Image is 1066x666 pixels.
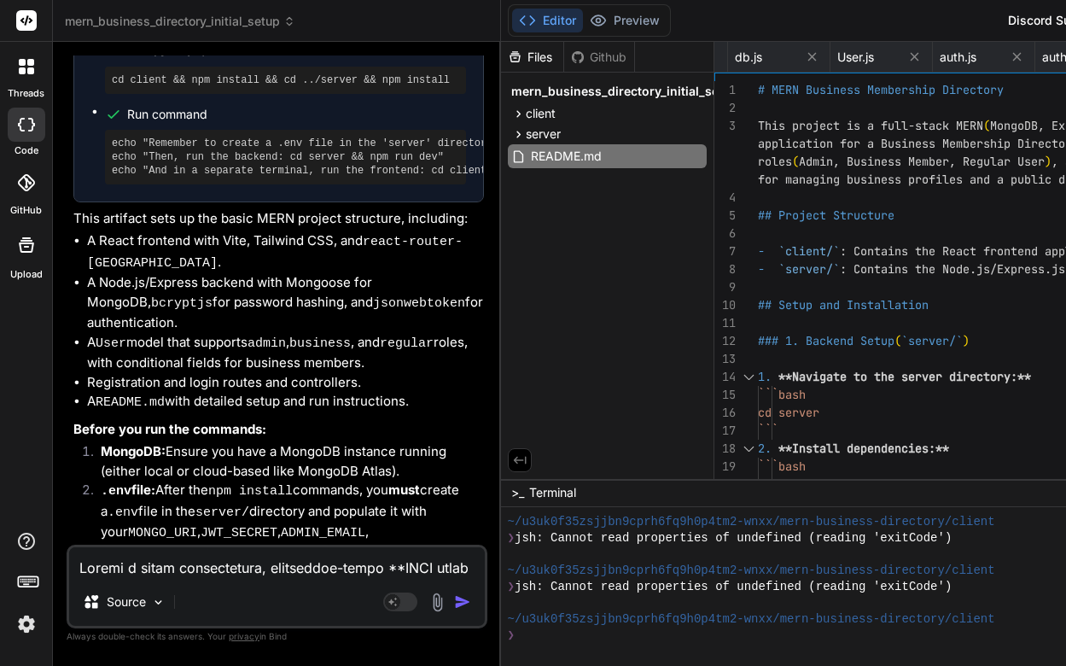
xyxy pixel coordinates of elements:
[508,628,515,644] span: ❯
[508,611,995,628] span: ~/u3uk0f35zsjjbn9cprh6fq9h0p4tm2-wnxx/mern-business-directory/client
[714,440,736,458] div: 18
[758,423,778,438] span: ```
[714,260,736,278] div: 8
[454,593,471,610] img: icon
[758,333,894,348] span: ### 1. Backend Setup
[714,332,736,350] div: 12
[837,49,874,66] span: User.js
[73,421,266,437] strong: Before you run the commands:
[87,273,484,333] li: A Node.js/Express backend with Mongoose for MongoDB, for password hashing, and for authentication.
[778,261,840,277] span: `server/`
[714,296,736,314] div: 10
[151,296,213,311] code: bcryptjs
[758,476,833,492] span: npm install
[758,243,765,259] span: -
[963,333,970,348] span: )
[758,118,983,133] span: This project is a full-stack MERN
[127,106,466,123] span: Run command
[714,476,736,494] div: 20
[195,505,249,520] code: server/
[714,422,736,440] div: 17
[792,154,799,169] span: (
[894,333,901,348] span: (
[112,73,459,87] pre: cd client && npm install && cd ../server && npm install
[983,118,990,133] span: (
[128,526,197,540] code: MONGO_URI
[714,189,736,207] div: 4
[508,530,515,546] span: ❯
[515,530,952,546] span: jsh: Cannot read properties of undefined (reading 'exitCode')
[87,442,484,481] li: Ensure you have a MongoDB instance running (either local or cloud-based like MongoDB Atlas).
[714,314,736,332] div: 11
[87,392,484,413] li: A with detailed setup and run instructions.
[758,459,806,474] span: ```bash
[758,154,792,169] span: roles
[714,207,736,225] div: 5
[758,82,1004,97] span: # MERN Business Membership Directory
[758,441,772,456] span: 2.
[10,203,42,218] label: GitHub
[511,83,738,100] span: mern_business_directory_initial_setup
[101,484,131,499] code: .env
[583,9,667,32] button: Preview
[151,595,166,610] img: Pick Models
[248,336,286,351] code: admin
[529,146,603,166] span: README.md
[758,297,929,313] span: ## Setup and Installation
[101,443,166,459] strong: MongoDB:
[15,143,38,158] label: code
[108,505,138,520] code: .env
[380,336,434,351] code: regular
[737,440,760,458] div: Click to collapse the range.
[508,563,995,579] span: ~/u3uk0f35zsjjbn9cprh6fq9h0p4tm2-wnxx/mern-business-directory/client
[564,49,634,66] div: Github
[96,336,126,351] code: User
[96,395,165,410] code: README.md
[112,137,459,178] pre: echo "Remember to create a .env file in the 'server' directory based on 'server/.env.example' bef...
[87,373,484,393] li: Registration and login routes and controllers.
[208,484,293,499] code: npm install
[428,593,447,612] img: attachment
[758,207,894,223] span: ## Project Structure
[8,86,44,101] label: threads
[10,267,43,282] label: Upload
[758,261,765,277] span: -
[229,631,259,641] span: privacy
[501,49,563,66] div: Files
[737,368,760,386] div: Click to collapse the range.
[758,387,806,402] span: ```bash
[714,350,736,368] div: 13
[714,242,736,260] div: 7
[758,405,819,420] span: cd server
[373,296,465,311] code: jsonwebtoken
[87,231,484,273] li: A React frontend with Vite, Tailwind CSS, and .
[778,441,949,456] span: **Install dependencies:**
[87,333,484,373] li: A model that supports , , and roles, with conditional fields for business members.
[799,154,1045,169] span: Admin, Business Member, Regular User
[714,278,736,296] div: 9
[758,369,772,384] span: 1.
[778,243,840,259] span: `client/`
[12,610,41,639] img: settings
[388,482,420,498] strong: must
[65,13,295,30] span: mern_business_directory_initial_setup
[526,126,561,143] span: server
[526,105,556,122] span: client
[714,368,736,386] div: 14
[101,482,155,498] strong: file:
[714,386,736,404] div: 15
[87,235,463,271] code: react-router-[GEOGRAPHIC_DATA]
[508,514,995,530] span: ~/u3uk0f35zsjjbn9cprh6fq9h0p4tm2-wnxx/mern-business-directory/client
[714,81,736,99] div: 1
[901,333,963,348] span: `server/`
[201,526,277,540] code: JWT_SECRET
[529,484,576,501] span: Terminal
[512,9,583,32] button: Editor
[87,481,484,586] li: After the commands, you create a file in the directory and populate it with your , , , and as spe...
[714,99,736,117] div: 2
[107,593,146,610] p: Source
[714,458,736,476] div: 19
[289,336,351,351] code: business
[1045,154,1051,169] span: )
[511,484,524,501] span: >_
